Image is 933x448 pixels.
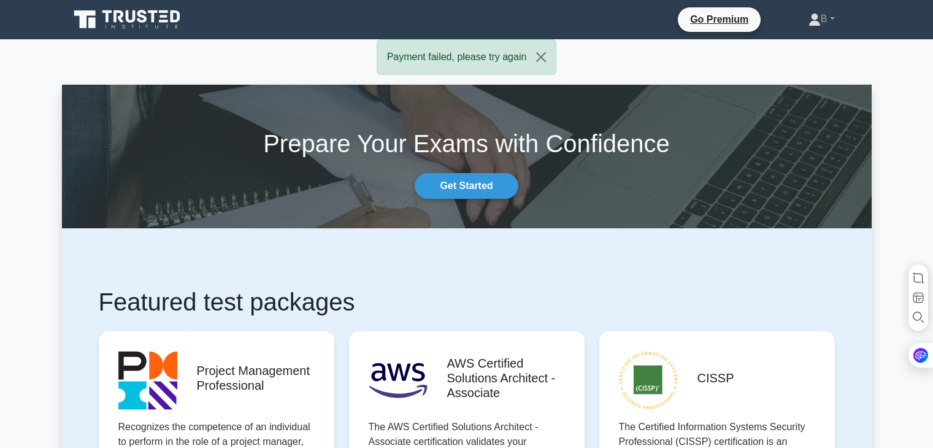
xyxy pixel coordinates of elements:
[377,39,557,75] div: Payment failed, please try again
[99,287,835,317] h1: Featured test packages
[62,129,872,158] h1: Prepare Your Exams with Confidence
[526,40,556,74] button: Close
[683,12,756,27] a: Go Premium
[779,7,864,31] a: B
[415,173,518,199] a: Get Started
